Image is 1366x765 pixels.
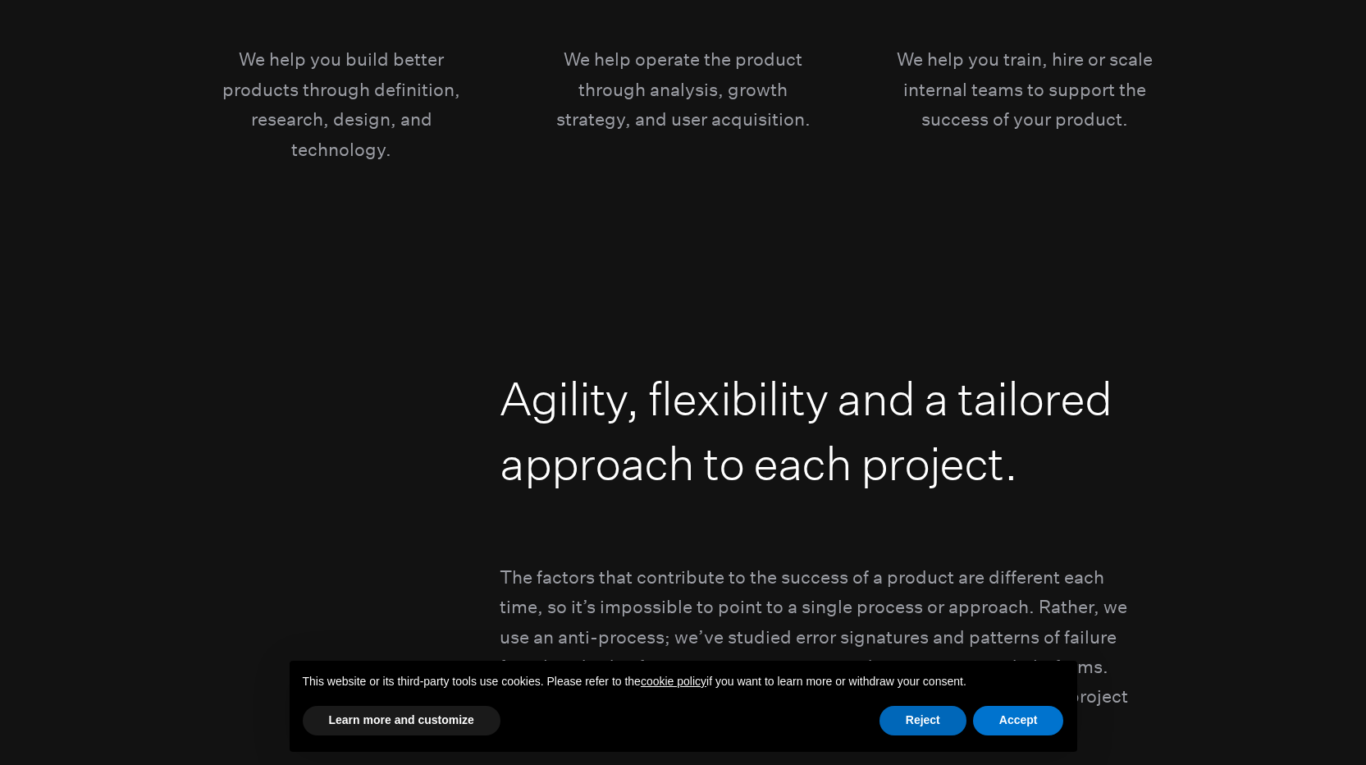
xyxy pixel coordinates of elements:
[500,562,1139,742] p: The factors that contribute to the success of a product are different each time, so it’s impossib...
[303,706,500,735] button: Learn more and customize
[290,661,1077,703] div: This website or its third-party tools use cookies. Please refer to the if you want to learn more ...
[641,675,706,688] a: cookie policy
[879,706,966,735] button: Reject
[276,648,1090,765] div: Notice
[500,365,1299,496] h2: Agility, flexibility and a tailored approach to each project.
[973,706,1064,735] button: Accept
